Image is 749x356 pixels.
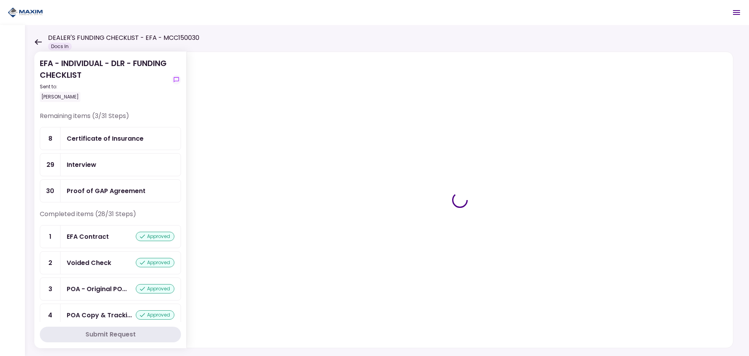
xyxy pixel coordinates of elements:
div: 8 [40,127,60,150]
a: 1EFA Contractapproved [40,225,181,248]
div: 29 [40,154,60,176]
button: Submit Request [40,327,181,342]
a: 30Proof of GAP Agreement [40,179,181,202]
div: 4 [40,304,60,326]
div: 30 [40,180,60,202]
a: 4POA Copy & Tracking Receiptapproved [40,304,181,327]
div: Voided Check [67,258,111,268]
div: POA - Original POA (not CA or GA) [67,284,127,294]
h1: DEALER'S FUNDING CHECKLIST - EFA - MCC150030 [48,33,199,43]
a: 29Interview [40,153,181,176]
div: Docs In [48,43,72,50]
a: 2Voided Checkapproved [40,251,181,274]
div: Submit Request [85,330,136,339]
button: Open menu [727,3,746,22]
div: EFA Contract [67,232,109,242]
img: Partner icon [8,7,43,18]
div: Certificate of Insurance [67,134,144,143]
div: POA Copy & Tracking Receipt [67,310,132,320]
a: 8Certificate of Insurance [40,127,181,150]
div: approved [136,310,174,320]
div: Sent to: [40,83,169,90]
div: approved [136,258,174,267]
div: [PERSON_NAME] [40,92,80,102]
button: show-messages [172,75,181,84]
div: Interview [67,160,96,170]
div: 3 [40,278,60,300]
div: approved [136,232,174,241]
div: approved [136,284,174,293]
div: 2 [40,252,60,274]
div: 1 [40,225,60,248]
div: EFA - INDIVIDUAL - DLR - FUNDING CHECKLIST [40,57,169,102]
a: 3POA - Original POA (not CA or GA)approved [40,277,181,301]
div: Proof of GAP Agreement [67,186,146,196]
div: Remaining items (3/31 Steps) [40,111,181,127]
div: Completed items (28/31 Steps) [40,209,181,225]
